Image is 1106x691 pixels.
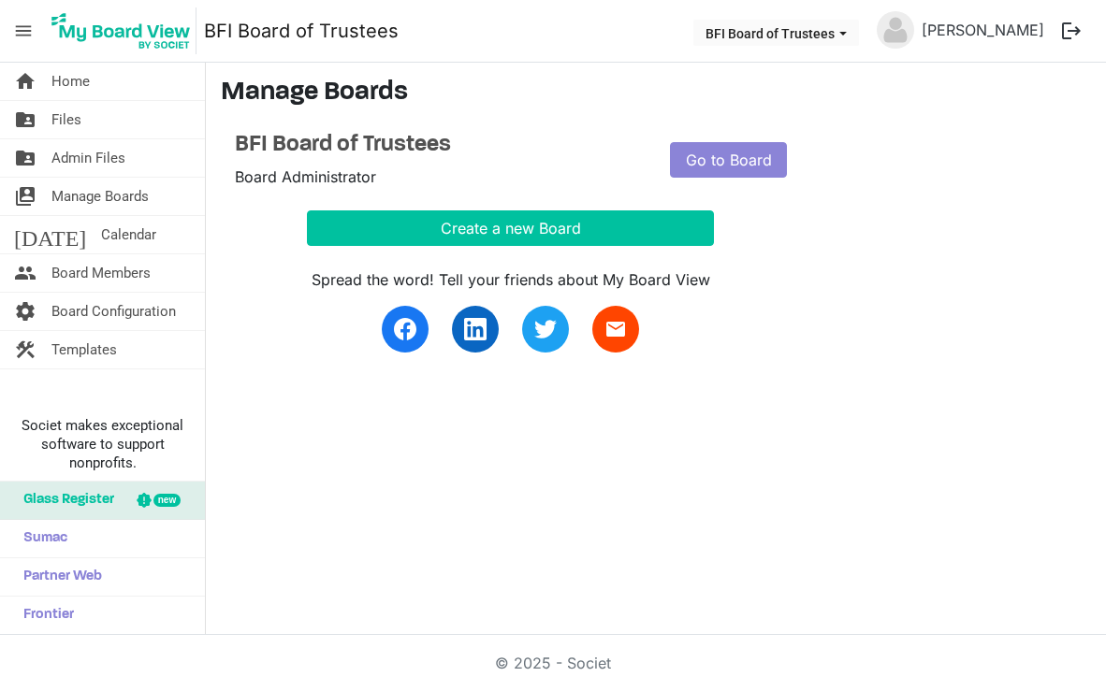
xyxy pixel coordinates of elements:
[204,12,399,50] a: BFI Board of Trustees
[46,7,196,54] img: My Board View Logo
[604,318,627,340] span: email
[914,11,1052,49] a: [PERSON_NAME]
[394,318,416,340] img: facebook.svg
[51,293,176,330] span: Board Configuration
[14,331,36,368] span: construction
[221,78,1091,109] h3: Manage Boards
[14,101,36,138] span: folder_shared
[14,216,86,253] span: [DATE]
[51,254,151,292] span: Board Members
[51,101,81,138] span: Files
[8,416,196,472] span: Societ makes exceptional software to support nonprofits.
[307,268,714,291] div: Spread the word! Tell your friends about My Board View
[14,293,36,330] span: settings
[670,142,787,178] a: Go to Board
[153,494,181,507] div: new
[14,558,102,596] span: Partner Web
[495,654,611,672] a: © 2025 - Societ
[46,7,204,54] a: My Board View Logo
[592,306,639,353] a: email
[51,331,117,368] span: Templates
[101,216,156,253] span: Calendar
[14,520,67,557] span: Sumac
[307,210,714,246] button: Create a new Board
[534,318,557,340] img: twitter.svg
[14,254,36,292] span: people
[51,139,125,177] span: Admin Files
[51,63,90,100] span: Home
[693,20,859,46] button: BFI Board of Trustees dropdownbutton
[235,167,376,186] span: Board Administrator
[14,597,74,634] span: Frontier
[235,132,642,159] a: BFI Board of Trustees
[14,63,36,100] span: home
[51,178,149,215] span: Manage Boards
[6,13,41,49] span: menu
[1052,11,1091,50] button: logout
[877,11,914,49] img: no-profile-picture.svg
[14,178,36,215] span: switch_account
[14,482,114,519] span: Glass Register
[464,318,487,340] img: linkedin.svg
[14,139,36,177] span: folder_shared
